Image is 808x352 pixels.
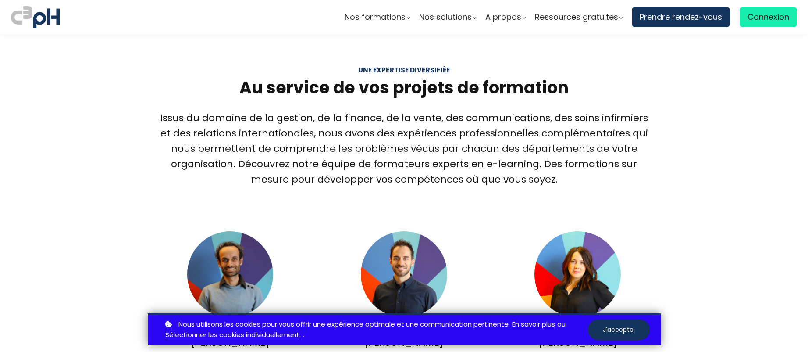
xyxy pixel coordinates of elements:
[159,110,650,187] div: Issus du domaine de la gestion, de la finance, de la vente, des communications, des soins infirmi...
[159,65,650,75] div: Une expertise diversifiée
[740,7,797,27] a: Connexion
[535,11,618,24] span: Ressources gratuites
[485,11,521,24] span: A propos
[512,319,555,330] a: En savoir plus
[419,11,472,24] span: Nos solutions
[588,320,650,340] button: J'accepte.
[345,11,406,24] span: Nos formations
[178,319,510,330] span: Nous utilisons les cookies pour vous offrir une expérience optimale et une communication pertinente.
[163,319,588,341] p: ou .
[747,11,789,24] span: Connexion
[11,4,60,30] img: logo C3PH
[632,7,730,27] a: Prendre rendez-vous
[165,330,301,341] a: Sélectionner les cookies individuellement.
[159,76,650,99] h2: Au service de vos projets de formation
[640,11,722,24] span: Prendre rendez-vous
